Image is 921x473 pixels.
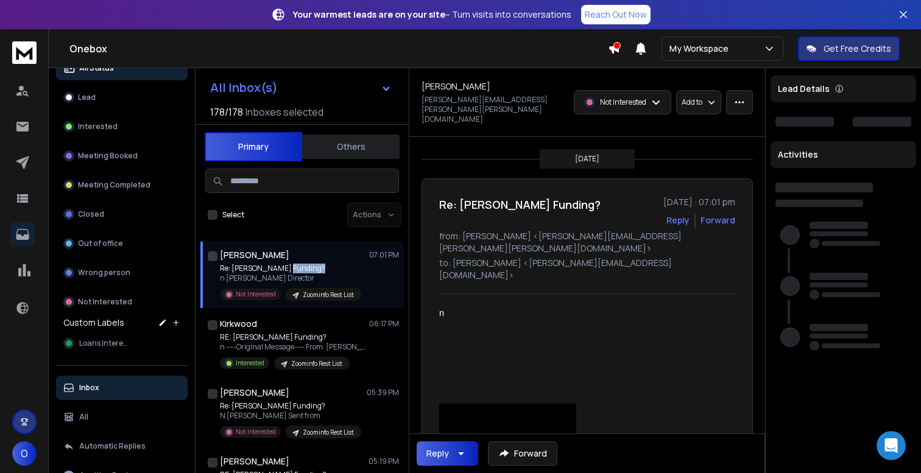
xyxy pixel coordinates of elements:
button: Interested [56,114,188,139]
button: Automatic Replies [56,434,188,458]
p: Hi opuseek 👋 [24,86,219,107]
span: Home [27,391,54,399]
div: Activities [771,141,916,168]
button: Search for help [18,222,226,246]
p: My Workspace [669,43,733,55]
p: Out of office [78,239,123,248]
p: Re: [PERSON_NAME] Funding? [220,264,361,273]
p: Not Interested [236,290,276,299]
img: Profile image for Rohan [130,19,155,44]
img: Profile image for Lakshita [153,19,178,44]
p: n -----Original Message----- From: [PERSON_NAME] [220,342,366,352]
button: Inbox [56,376,188,400]
div: Forward [700,214,735,226]
button: Messages [81,360,162,409]
p: Add to [682,97,702,107]
p: Zoominfo Rest List [303,428,354,437]
p: Not Interested [600,97,646,107]
button: O [12,441,37,466]
button: Others [302,133,400,160]
img: logo [12,41,37,64]
p: to: [PERSON_NAME] <[PERSON_NAME][EMAIL_ADDRESS][DOMAIN_NAME]> [439,257,735,281]
p: [DATE] : 07:01 pm [663,196,735,208]
h1: Onebox [69,41,608,56]
div: We'll be back online [DATE] [25,187,203,200]
span: 178 / 178 [210,105,243,119]
div: Leveraging Spintax for Email Customization [18,321,226,357]
button: Reply [666,214,690,226]
p: Inbox [79,383,99,393]
button: All [56,405,188,429]
button: Closed [56,202,188,226]
p: N [PERSON_NAME] Sent from [220,411,361,421]
p: [PERSON_NAME][EMAIL_ADDRESS][PERSON_NAME][PERSON_NAME][DOMAIN_NAME] [422,95,566,124]
h1: [PERSON_NAME] [220,455,289,468]
div: Navigating Advanced Campaign Options in ReachInbox [18,286,226,321]
div: Optimizing Warmup Settings in ReachInbox [18,251,226,286]
div: n [439,306,725,320]
a: Reach Out Now [581,5,651,24]
p: Lead [78,93,96,102]
button: Lead [56,85,188,110]
p: How can we assist you [DATE]? [24,107,219,149]
p: from: [PERSON_NAME] <[PERSON_NAME][EMAIL_ADDRESS][PERSON_NAME][PERSON_NAME][DOMAIN_NAME]> [439,230,735,254]
button: All Inbox(s) [200,75,401,100]
button: Out of office [56,231,188,256]
h1: Kirkwood [220,318,257,330]
h1: All Inbox(s) [210,82,278,94]
button: Reply [417,441,478,466]
h3: Custom Labels [63,317,124,329]
p: [DATE] [575,154,599,164]
button: Wrong person [56,261,188,285]
p: Interested [236,359,264,368]
h1: [PERSON_NAME] [220,249,289,261]
h1: [PERSON_NAME] [422,80,490,93]
p: 05:19 PM [369,457,399,466]
h1: [PERSON_NAME] [220,387,289,399]
h3: Inboxes selected [245,105,323,119]
div: Close [210,19,231,41]
p: Not Interested [236,427,276,436]
p: 07:01 PM [369,250,399,260]
p: All Status [79,63,114,73]
p: Zoominfo Rest List [303,290,354,300]
span: Messages [101,391,143,399]
p: – Turn visits into conversations [293,9,571,21]
p: Closed [78,209,104,219]
div: Leveraging Spintax for Email Customization [25,326,204,352]
strong: Your warmest leads are on your site [293,9,445,20]
img: Profile image for Raj [177,19,201,44]
div: Send us a messageWe'll be back online [DATE] [12,164,231,210]
span: Loans Interest [79,338,130,348]
p: 06:17 PM [369,319,399,329]
button: Meeting Booked [56,144,188,168]
span: Search for help [25,228,99,240]
button: Get Free Credits [798,37,900,61]
button: Loans Interest [56,331,188,356]
button: Not Interested [56,290,188,314]
p: Wrong person [78,268,130,278]
label: Select [222,210,244,220]
p: Meeting Booked [78,151,138,161]
p: Interested [78,122,118,131]
iframe: Intercom live chat [877,431,906,460]
p: Automatic Replies [79,441,146,451]
p: Re: [PERSON_NAME] Funding? [220,401,361,411]
p: n [PERSON_NAME] Director [220,273,361,283]
button: Forward [488,441,557,466]
button: Meeting Completed [56,173,188,197]
p: Get Free Credits [824,43,891,55]
p: Zoominfo Rest List [291,359,342,368]
div: Send us a message [25,174,203,187]
span: Help [193,391,213,399]
button: Help [163,360,244,409]
p: Lead Details [778,83,830,95]
h1: Re: [PERSON_NAME] Funding? [439,196,601,213]
p: Reach Out Now [585,9,647,21]
p: Not Interested [78,297,132,307]
button: All Status [56,56,188,80]
div: Reply [426,447,449,460]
